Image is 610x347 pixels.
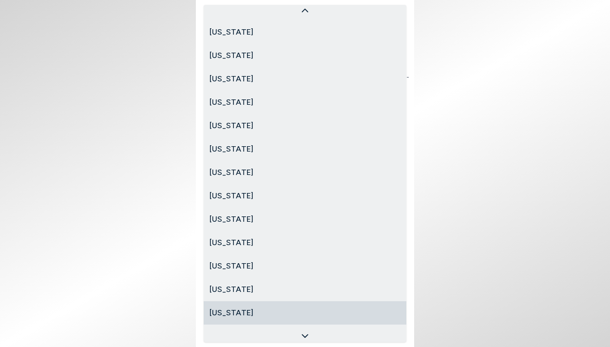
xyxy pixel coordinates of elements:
[210,284,253,295] span: [US_STATE]
[210,50,253,61] span: [US_STATE]
[210,307,253,319] span: [US_STATE]
[210,260,253,272] span: [US_STATE]
[210,73,253,85] span: [US_STATE]
[210,190,253,202] span: [US_STATE]
[210,26,253,38] span: [US_STATE]
[210,167,253,178] span: [US_STATE]
[210,120,253,132] span: [US_STATE]
[210,143,253,155] span: [US_STATE]
[210,237,253,249] span: [US_STATE]
[210,213,253,225] span: [US_STATE]
[210,96,253,108] span: [US_STATE]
